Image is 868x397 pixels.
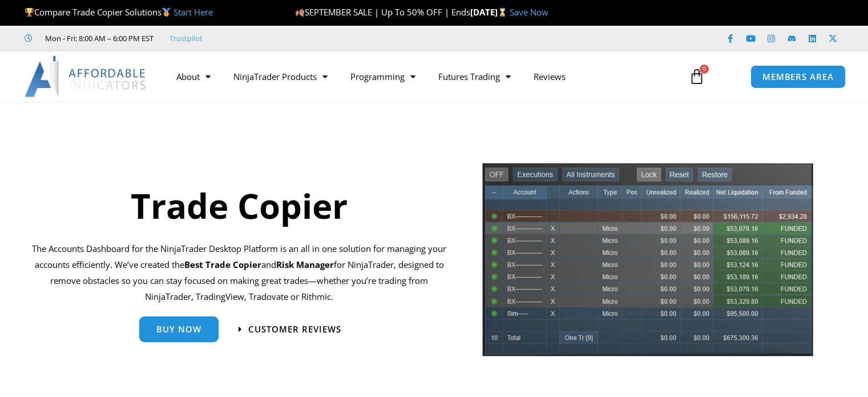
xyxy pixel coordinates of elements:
nav: Menu [165,63,677,90]
img: 🏆 [25,8,34,17]
img: tradecopier | Affordable Indicators – NinjaTrader [481,162,814,366]
strong: Risk Manager [276,259,334,270]
a: Start Here [173,6,213,18]
a: Reviews [522,63,577,90]
a: Save Now [510,6,548,18]
b: Best Trade Copier [184,259,261,270]
p: The Accounts Dashboard for the NinjaTrader Desktop Platform is an all in one solution for managin... [32,241,447,304]
span: 0 [700,65,709,74]
a: Futures Trading [427,63,522,90]
a: Trustpilot [169,31,203,45]
img: ⌛ [498,8,507,17]
span: SEPTEMBER SALE | Up To 50% OFF | Ends [295,6,470,18]
a: Buy Now [139,316,219,342]
span: Mon - Fri: 8:00 AM – 6:00 PM EST [42,31,154,45]
span: Compare Trade Copier Solutions [25,6,213,18]
a: 0 [672,60,722,93]
strong: [DATE] [470,6,510,18]
span: Customer Reviews [248,325,341,334]
img: LogoAI | Affordable Indicators – NinjaTrader [25,56,147,97]
span: MEMBERS AREA [762,73,834,81]
a: NinjaTrader Products [222,63,339,90]
span: Buy Now [156,325,201,334]
a: Customer Reviews [239,325,341,334]
a: Programming [339,63,427,90]
a: About [165,63,222,90]
a: MEMBERS AREA [750,65,846,89]
img: 🥇 [162,8,171,17]
img: 🍂 [296,8,304,17]
h1: Trade Copier [32,182,447,230]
